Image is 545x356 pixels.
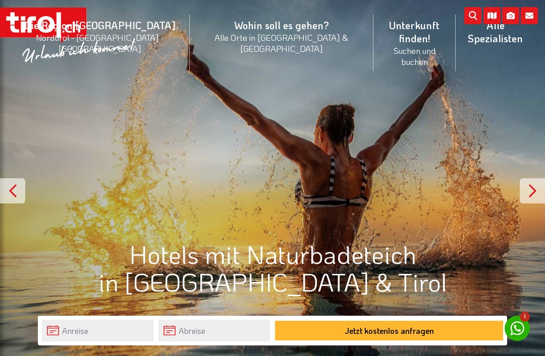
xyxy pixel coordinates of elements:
[42,320,153,341] input: Anreise
[386,45,444,67] small: Suchen und buchen
[520,312,530,322] span: 1
[275,321,503,340] button: Jetzt kostenlos anfragen
[22,32,178,54] small: Nordtirol - [GEOGRAPHIC_DATA] - [GEOGRAPHIC_DATA]
[190,8,373,65] a: Wohin soll es gehen?Alle Orte in [GEOGRAPHIC_DATA] & [GEOGRAPHIC_DATA]
[38,240,507,296] h1: Hotels mit Naturbadeteich in [GEOGRAPHIC_DATA] & Tirol
[373,8,456,78] a: Unterkunft finden!Suchen und buchen
[483,7,501,24] i: Karte öffnen
[202,32,361,54] small: Alle Orte in [GEOGRAPHIC_DATA] & [GEOGRAPHIC_DATA]
[456,8,535,56] a: Alle Spezialisten
[158,320,270,341] input: Abreise
[505,316,530,341] a: 1
[521,7,538,24] i: Kontakt
[502,7,519,24] i: Fotogalerie
[10,8,190,65] a: Die Region [GEOGRAPHIC_DATA]Nordtirol - [GEOGRAPHIC_DATA] - [GEOGRAPHIC_DATA]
